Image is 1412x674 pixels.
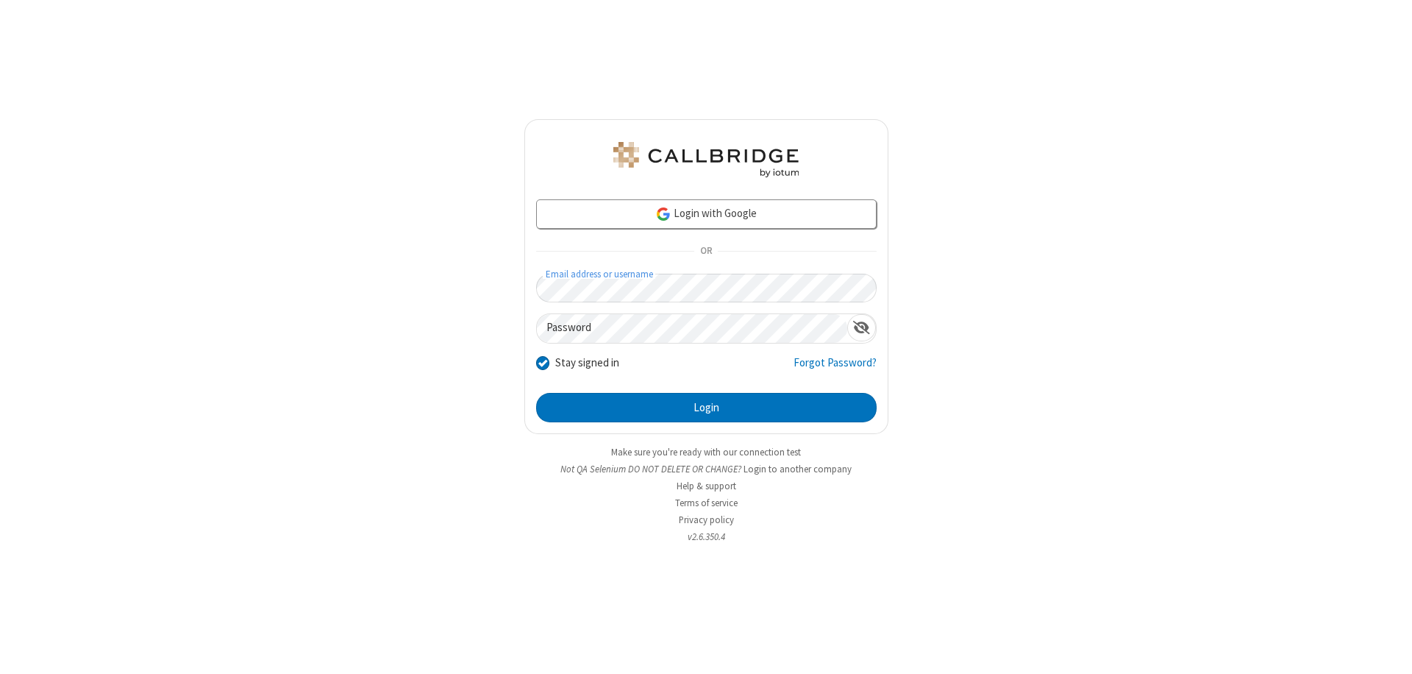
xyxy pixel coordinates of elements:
button: Login [536,393,877,422]
div: Show password [847,314,876,341]
a: Privacy policy [679,514,734,526]
img: QA Selenium DO NOT DELETE OR CHANGE [610,142,802,177]
li: v2.6.350.4 [524,530,888,544]
a: Forgot Password? [794,355,877,383]
button: Login to another company [744,462,852,476]
label: Stay signed in [555,355,619,372]
img: google-icon.png [655,206,671,222]
a: Login with Google [536,199,877,229]
iframe: Chat [1375,636,1401,664]
span: OR [694,241,718,262]
a: Help & support [677,480,736,492]
input: Email address or username [536,274,877,302]
input: Password [537,314,847,343]
a: Make sure you're ready with our connection test [611,446,801,458]
li: Not QA Selenium DO NOT DELETE OR CHANGE? [524,462,888,476]
a: Terms of service [675,497,738,509]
